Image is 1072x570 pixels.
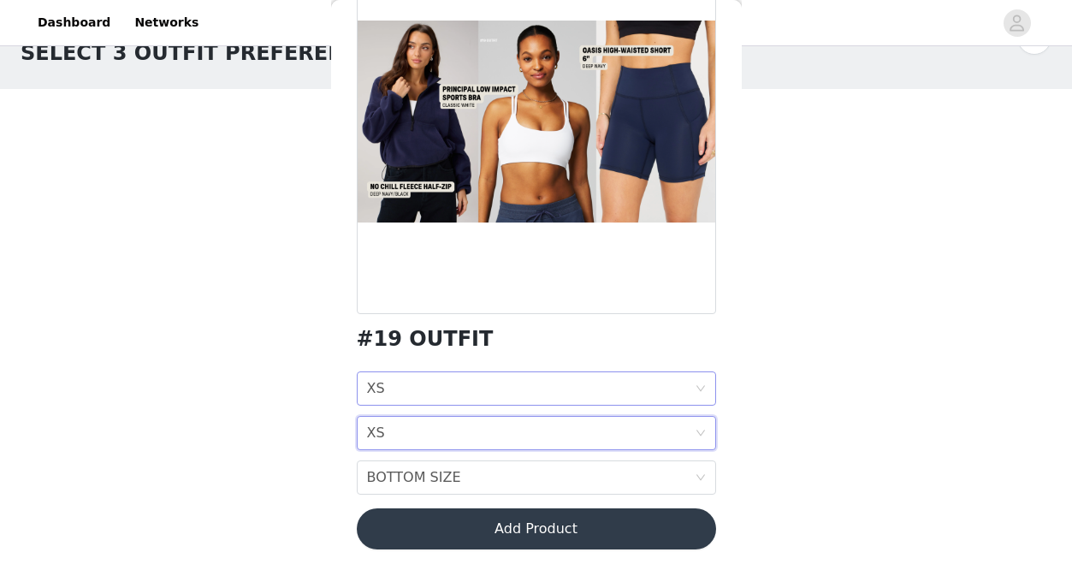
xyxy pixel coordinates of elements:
[696,472,706,484] i: icon: down
[1009,9,1025,37] div: avatar
[357,328,494,351] h1: #19 OUTFIT
[124,3,209,42] a: Networks
[367,417,385,449] div: XS
[367,372,385,405] div: XS
[357,508,716,549] button: Add Product
[21,38,389,68] h1: SELECT 3 OUTFIT PREFERENCES
[696,428,706,440] i: icon: down
[27,3,121,42] a: Dashboard
[696,383,706,395] i: icon: down
[367,461,461,494] div: BOTTOM SIZE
